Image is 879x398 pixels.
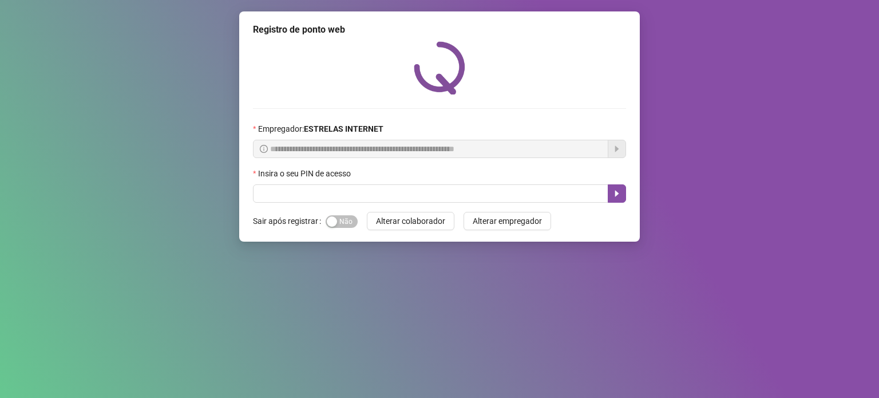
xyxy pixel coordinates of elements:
[304,124,383,133] strong: ESTRELAS INTERNET
[612,189,621,198] span: caret-right
[260,145,268,153] span: info-circle
[464,212,551,230] button: Alterar empregador
[253,23,626,37] div: Registro de ponto web
[258,123,383,135] span: Empregador :
[376,215,445,227] span: Alterar colaborador
[367,212,454,230] button: Alterar colaborador
[473,215,542,227] span: Alterar empregador
[253,212,326,230] label: Sair após registrar
[253,167,358,180] label: Insira o seu PIN de acesso
[414,41,465,94] img: QRPoint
